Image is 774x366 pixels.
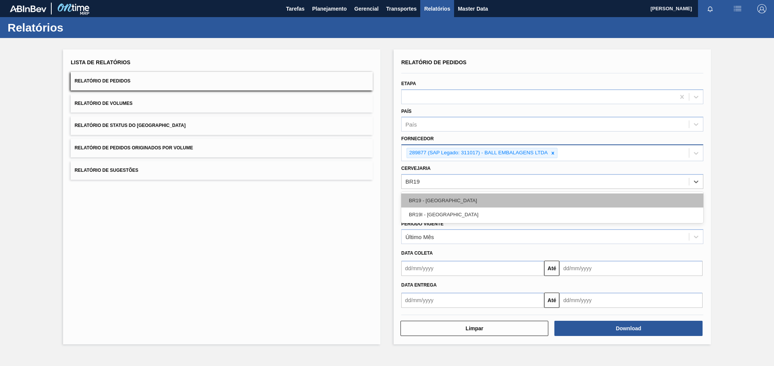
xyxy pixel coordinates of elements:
span: Relatório de Volumes [74,101,132,106]
input: dd/mm/yyyy [559,261,702,276]
span: Data entrega [401,282,437,288]
input: dd/mm/yyyy [401,293,544,308]
button: Relatório de Volumes [71,94,373,113]
span: Relatório de Pedidos [74,78,130,84]
button: Notificações [698,3,722,14]
span: Transportes [386,4,416,13]
span: Data coleta [401,250,433,256]
button: Download [554,321,702,336]
label: Fornecedor [401,136,434,141]
img: TNhmsLtSVTkK8tSr43FrP2fwEKptu5GPRR3wAAAABJRU5ErkJggg== [10,5,46,12]
button: Relatório de Status do [GEOGRAPHIC_DATA] [71,116,373,135]
span: Lista de Relatórios [71,59,130,65]
button: Relatório de Sugestões [71,161,373,180]
button: Até [544,293,559,308]
div: BR19 - [GEOGRAPHIC_DATA] [401,193,703,208]
input: dd/mm/yyyy [401,261,544,276]
span: Relatório de Status do [GEOGRAPHIC_DATA] [74,123,185,128]
label: Período Vigente [401,221,443,227]
span: Planejamento [312,4,347,13]
span: Master Data [458,4,488,13]
div: Último Mês [405,234,434,240]
button: Até [544,261,559,276]
span: Relatório de Pedidos Originados por Volume [74,145,193,151]
button: Relatório de Pedidos [71,72,373,90]
span: Gerencial [355,4,379,13]
label: País [401,109,412,114]
img: userActions [733,4,742,13]
div: 289877 (SAP Legado: 311017) - BALL EMBALAGENS LTDA [407,148,549,158]
label: Cervejaria [401,166,431,171]
span: Relatórios [424,4,450,13]
input: dd/mm/yyyy [559,293,702,308]
button: Relatório de Pedidos Originados por Volume [71,139,373,157]
label: Etapa [401,81,416,86]
span: Relatório de Pedidos [401,59,467,65]
span: Tarefas [286,4,305,13]
div: País [405,121,417,128]
button: Limpar [400,321,548,336]
span: Relatório de Sugestões [74,168,138,173]
div: BR19I - [GEOGRAPHIC_DATA] [401,208,703,222]
h1: Relatórios [8,23,142,32]
img: Logout [757,4,766,13]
